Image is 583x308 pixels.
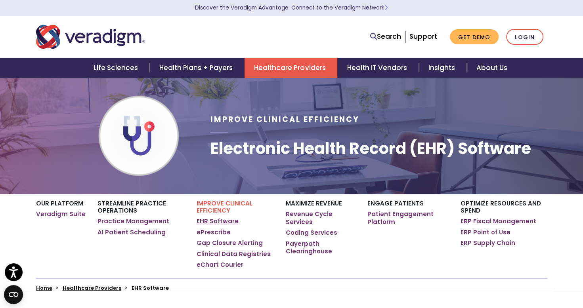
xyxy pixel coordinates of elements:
[197,217,239,225] a: EHR Software
[409,32,437,41] a: Support
[197,239,263,247] a: Gap Closure Alerting
[197,250,271,258] a: Clinical Data Registries
[431,251,573,298] iframe: Drift Chat Widget
[63,284,121,292] a: Healthcare Providers
[195,4,388,11] a: Discover the Veradigm Advantage: Connect to the Veradigm NetworkLearn More
[384,4,388,11] span: Learn More
[210,114,359,125] span: Improve Clinical Efficiency
[97,217,169,225] a: Practice Management
[450,29,499,45] a: Get Demo
[286,210,355,226] a: Revenue Cycle Services
[245,58,337,78] a: Healthcare Providers
[84,58,150,78] a: Life Sciences
[197,228,231,236] a: ePrescribe
[506,29,543,45] a: Login
[461,239,515,247] a: ERP Supply Chain
[210,139,531,158] h1: Electronic Health Record (EHR) Software
[286,229,337,237] a: Coding Services
[461,217,536,225] a: ERP Fiscal Management
[150,58,245,78] a: Health Plans + Payers
[286,240,355,255] a: Payerpath Clearinghouse
[419,58,467,78] a: Insights
[467,58,517,78] a: About Us
[97,228,166,236] a: AI Patient Scheduling
[197,261,243,269] a: eChart Courier
[4,285,23,304] button: Open CMP widget
[367,210,449,226] a: Patient Engagement Platform
[370,31,401,42] a: Search
[36,284,52,292] a: Home
[337,58,419,78] a: Health IT Vendors
[36,24,145,50] img: Veradigm logo
[36,210,86,218] a: Veradigm Suite
[461,228,510,236] a: ERP Point of Use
